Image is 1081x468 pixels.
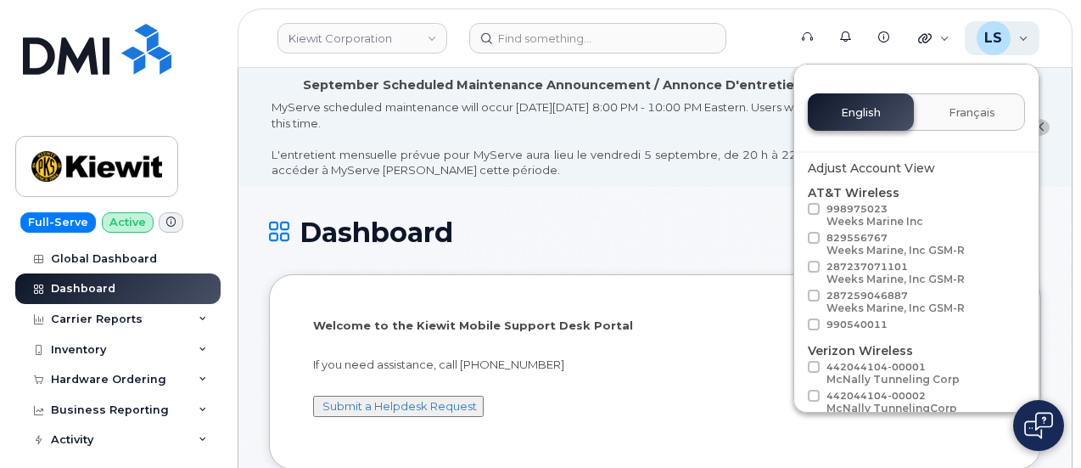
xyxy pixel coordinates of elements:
span: 990540011 [826,319,888,330]
span: 287259046887 [826,290,965,314]
div: Adjust Account View [808,160,1025,178]
div: McNally TunnelingCorp [826,402,957,414]
span: 998975023 [826,203,923,228]
span: 442044104-00001 [826,361,960,386]
div: AT&T Wireless [808,184,1025,335]
div: September Scheduled Maintenance Announcement / Annonce D'entretient Prévue Pour septembre [303,76,975,94]
button: Submit a Helpdesk Request [313,396,484,417]
img: Open chat [1024,412,1053,439]
div: Weeks Marine, Inc GSM-R [826,244,965,257]
span: Français [949,106,995,120]
div: Weeks Marine, Inc GSM-R [826,302,965,314]
span: 829556767 [826,232,965,257]
div: Weeks Marine, Inc GSM-R [826,273,965,285]
div: MyServe scheduled maintenance will occur [DATE][DATE] 8:00 PM - 10:00 PM Eastern. Users will be u... [272,99,1006,178]
h1: Dashboard [269,217,1041,247]
p: If you need assistance, call [PHONE_NUMBER] [313,357,997,373]
div: McNally Tunneling Corp [826,373,960,386]
span: 287237071101 [826,261,965,285]
a: Submit a Helpdesk Request [322,399,477,413]
p: Welcome to the Kiewit Mobile Support Desk Portal [313,318,997,334]
div: Weeks Marine Inc [826,215,923,228]
span: 442044104-00002 [826,390,957,414]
